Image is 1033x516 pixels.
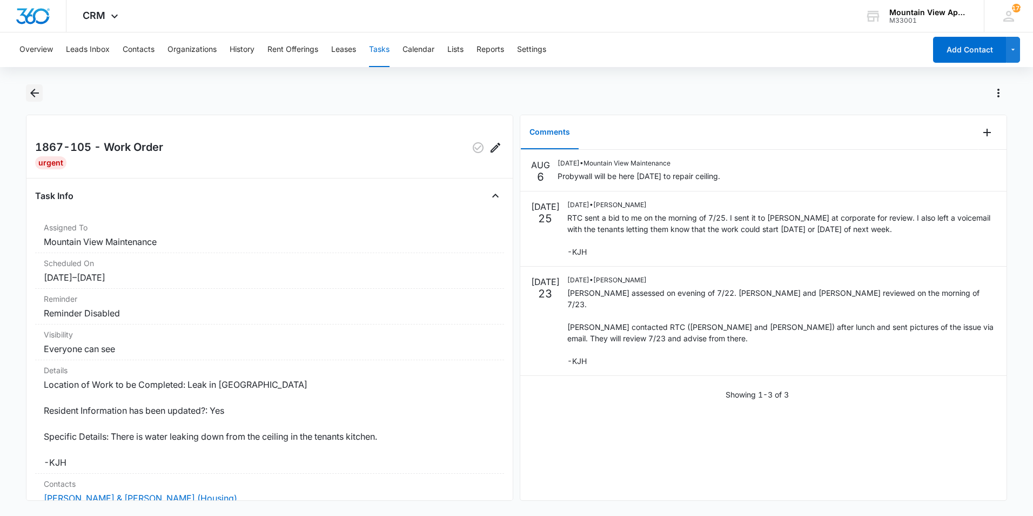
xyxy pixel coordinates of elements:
button: Back [26,84,43,102]
p: Showing 1-3 of 3 [726,389,789,400]
button: Reports [477,32,504,67]
button: Organizations [167,32,217,67]
p: 6 [537,171,544,182]
div: VisibilityEveryone can see [35,325,504,360]
span: 174 [1012,4,1021,12]
dt: Details [44,365,495,376]
dt: Contacts [44,478,495,489]
dt: Assigned To [44,222,495,233]
h2: 1867-105 - Work Order [35,139,163,156]
button: Edit [487,139,504,156]
p: [DATE] • [PERSON_NAME] [567,275,996,285]
button: Comments [521,116,579,149]
a: [PERSON_NAME] & [PERSON_NAME] (Housing) [44,493,237,504]
dd: Everyone can see [44,342,495,355]
p: AUG [531,158,550,171]
dd: Reminder Disabled [44,307,495,320]
button: Actions [990,84,1007,102]
button: Calendar [403,32,434,67]
button: History [230,32,254,67]
dt: Visibility [44,329,495,340]
p: Probywall will be here [DATE] to repair ceiling. [558,170,720,182]
p: [DATE] • Mountain View Maintenance [558,158,720,168]
div: Contacts[PERSON_NAME] & [PERSON_NAME] (Housing) [35,474,504,510]
dd: [DATE] – [DATE] [44,271,495,284]
button: Add Contact [933,37,1006,63]
button: Overview [19,32,53,67]
dt: Scheduled On [44,257,495,269]
div: DetailsLocation of Work to be Completed: Leak in [GEOGRAPHIC_DATA] Resident Information has been ... [35,360,504,474]
button: Leads Inbox [66,32,110,67]
div: Urgent [35,156,66,169]
p: [PERSON_NAME] assessed on evening of 7/22. [PERSON_NAME] and [PERSON_NAME] reviewed on the mornin... [567,287,996,367]
div: account name [889,8,968,17]
p: 23 [538,288,552,299]
div: ReminderReminder Disabled [35,289,504,325]
button: Tasks [369,32,390,67]
dt: Reminder [44,293,495,305]
p: [DATE] [531,275,560,288]
dd: Location of Work to be Completed: Leak in [GEOGRAPHIC_DATA] Resident Information has been updated... [44,378,495,469]
p: 25 [538,213,552,224]
button: Leases [331,32,356,67]
dd: Mountain View Maintenance [44,235,495,248]
button: Add Comment [978,124,996,141]
p: [DATE] [531,200,560,213]
button: Rent Offerings [267,32,318,67]
div: Scheduled On[DATE]–[DATE] [35,253,504,289]
span: CRM [83,10,105,21]
div: account id [889,17,968,24]
div: notifications count [1012,4,1021,12]
button: Lists [447,32,464,67]
h4: Task Info [35,189,73,202]
p: [DATE] • [PERSON_NAME] [567,200,996,210]
button: Contacts [123,32,155,67]
button: Close [487,187,504,204]
div: Assigned ToMountain View Maintenance [35,217,504,253]
p: RTC sent a bid to me on the morning of 7/25. I sent it to [PERSON_NAME] at corporate for review. ... [567,212,996,257]
button: Settings [517,32,546,67]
